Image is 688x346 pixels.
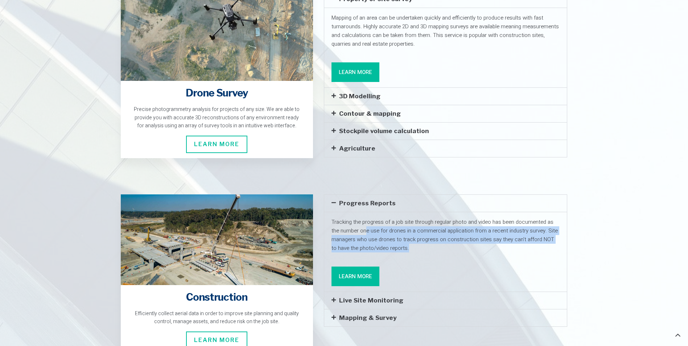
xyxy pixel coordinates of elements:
a: Agriculture [339,145,375,152]
div: Mapping & Survey [324,309,567,326]
div: Progress Reports [324,195,567,212]
p: Mapping of an area can be undertaken quickly and efficiently to produce results with fast turnaro... [331,13,560,48]
h4: Construction [131,290,303,304]
div: Agriculture [324,140,567,157]
div: 3D Modelling [324,88,567,105]
a: Contour & mapping [339,110,401,117]
p: Tracking the progress of a job site through regular photo and video has been documented as the nu... [331,218,560,252]
div: Stockpile volume calculation [324,123,567,140]
h4: Drone Survey [131,86,303,100]
a: 3D Modelling [339,92,380,100]
a: Progress Reports [339,199,396,207]
a: Learn More [331,62,379,82]
a: Live Site Monitoring [339,297,403,304]
div: Precise photogrammetry analysis for projects of any size. We are able to provide you with accurat... [131,106,303,130]
a: Stockpile volume calculation [339,127,429,135]
span: Learn More [186,136,247,153]
a: Mapping & Survey [339,314,397,321]
div: Live Site Monitoring [324,292,567,309]
div: Contour & mapping [324,105,567,122]
div: Property or site survey [324,8,567,87]
div: Progress Reports [324,212,567,292]
div: Efficiently collect aerial data in order to improve site planning and quality control, manage ass... [131,310,303,326]
a: Learn More [331,267,379,286]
